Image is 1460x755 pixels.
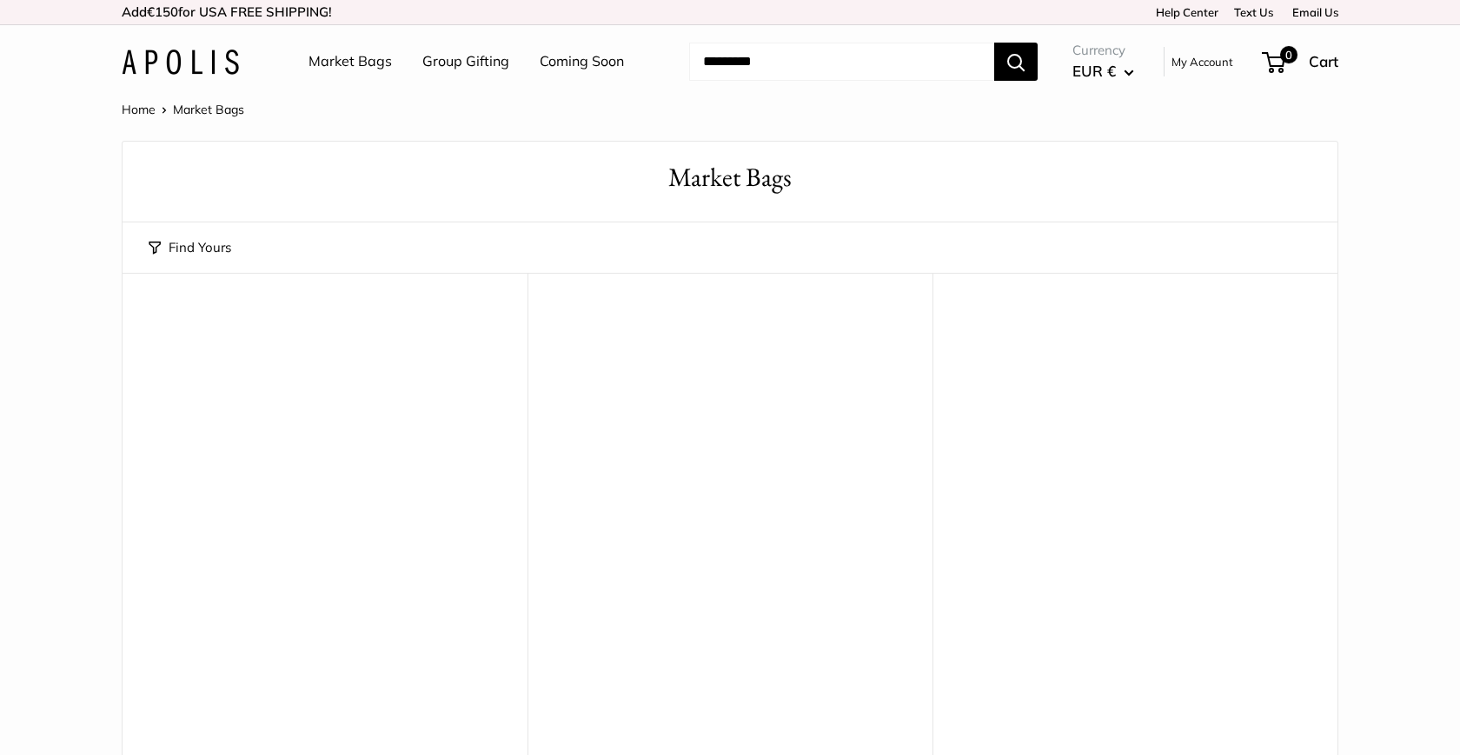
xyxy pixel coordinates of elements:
span: Cart [1309,52,1338,70]
span: EUR € [1072,62,1116,80]
a: My Account [1171,51,1233,72]
button: Find Yours [149,235,231,260]
a: Market Bags [309,49,392,75]
button: EUR € [1072,57,1134,85]
a: Email Us [1286,5,1338,19]
a: Petite Market Bag in Naturaldescription_Effortless style that elevates every moment [545,316,915,686]
span: Market Bags [173,102,244,117]
nav: Breadcrumb [122,98,244,121]
input: Search... [689,43,994,81]
a: Coming Soon [540,49,624,75]
a: Home [122,102,156,117]
img: Apolis [122,50,239,75]
span: 0 [1280,46,1297,63]
a: Group Gifting [422,49,509,75]
a: Market Bag in NaturalMarket Bag in Natural [950,316,1320,686]
a: 0 Cart [1264,48,1338,76]
span: Currency [1072,38,1134,63]
button: Search [994,43,1038,81]
span: €150 [147,3,178,20]
h1: Market Bags [149,159,1311,196]
a: Help Center [1150,5,1218,19]
a: Text Us [1234,5,1273,19]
